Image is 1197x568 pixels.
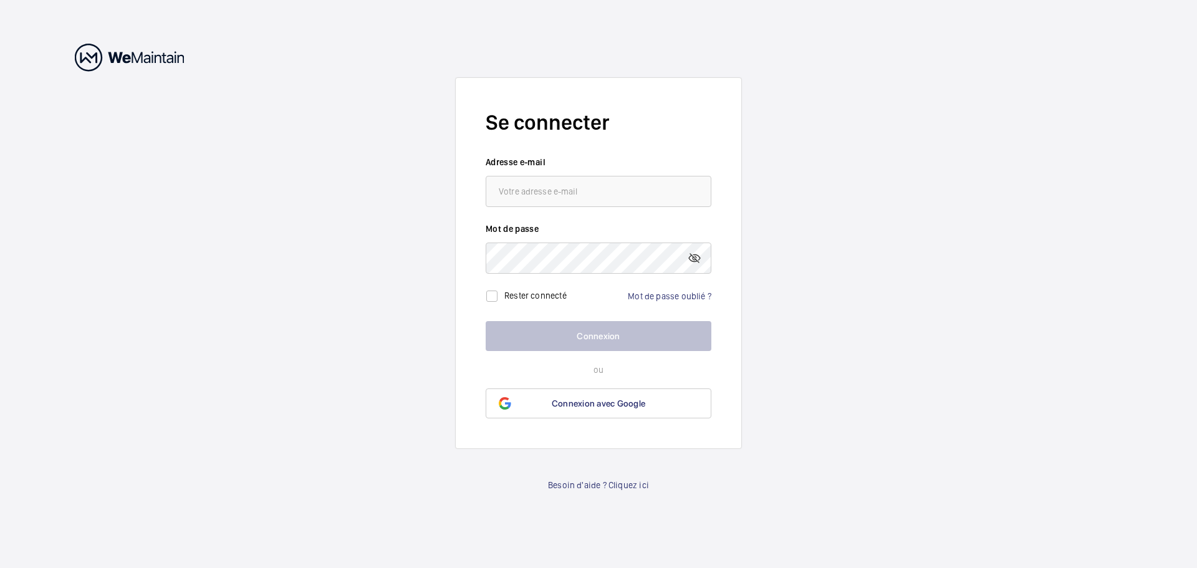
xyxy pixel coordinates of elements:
[628,291,711,301] a: Mot de passe oublié ?
[486,156,711,168] label: Adresse e-mail
[486,223,711,235] label: Mot de passe
[486,108,711,137] h2: Se connecter
[504,290,567,300] label: Rester connecté
[486,363,711,376] p: ou
[486,321,711,351] button: Connexion
[552,398,645,408] span: Connexion avec Google
[486,176,711,207] input: Votre adresse e-mail
[548,479,649,491] a: Besoin d'aide ? Cliquez ici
